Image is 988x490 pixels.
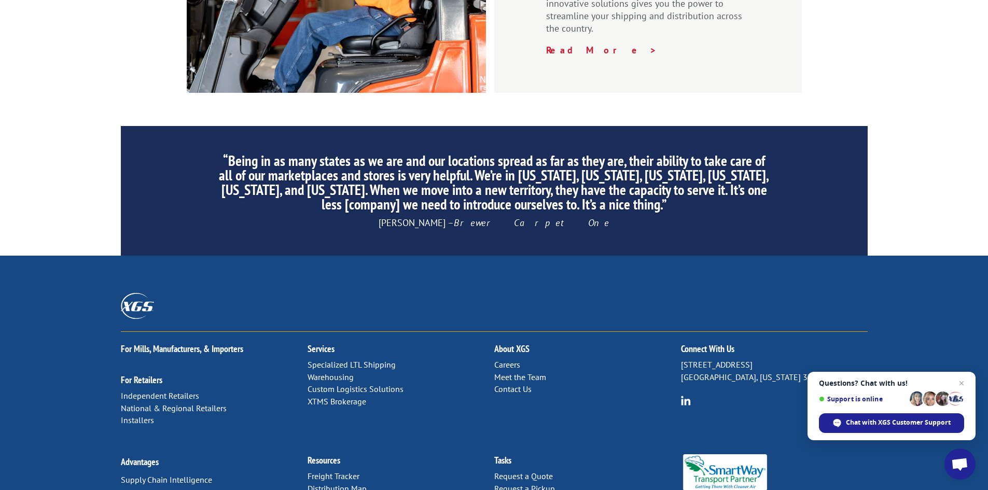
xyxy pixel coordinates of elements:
[121,456,159,468] a: Advantages
[121,474,212,485] a: Supply Chain Intelligence
[494,384,532,394] a: Contact Us
[546,44,657,56] a: Read More >
[308,396,366,407] a: XTMS Brokerage
[121,293,154,318] img: XGS_Logos_ALL_2024_All_White
[819,379,964,387] span: Questions? Chat with us!
[121,343,243,355] a: For Mills, Manufacturers, & Importers
[308,471,359,481] a: Freight Tracker
[121,374,162,386] a: For Retailers
[121,390,199,401] a: Independent Retailers
[121,403,227,413] a: National & Regional Retailers
[121,415,154,425] a: Installers
[819,413,964,433] div: Chat with XGS Customer Support
[454,217,609,229] em: Brewer Carpet One
[819,395,906,403] span: Support is online
[494,471,553,481] a: Request a Quote
[308,343,335,355] a: Services
[681,344,868,359] h2: Connect With Us
[955,377,968,389] span: Close chat
[494,343,530,355] a: About XGS
[944,449,976,480] div: Open chat
[494,372,546,382] a: Meet the Team
[308,359,396,370] a: Specialized LTL Shipping
[681,396,691,405] img: group-6
[379,217,609,229] span: [PERSON_NAME] –
[308,384,403,394] a: Custom Logistics Solutions
[494,456,681,470] h2: Tasks
[308,454,340,466] a: Resources
[494,359,520,370] a: Careers
[846,418,951,427] span: Chat with XGS Customer Support
[218,153,770,217] h2: “Being in as many states as we are and our locations spread as far as they are, their ability to ...
[308,372,354,382] a: Warehousing
[681,359,868,384] p: [STREET_ADDRESS] [GEOGRAPHIC_DATA], [US_STATE] 37421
